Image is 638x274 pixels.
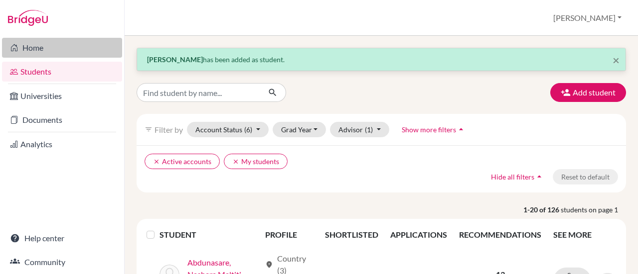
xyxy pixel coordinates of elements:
[2,134,122,154] a: Analytics
[547,223,622,247] th: SEE MORE
[145,154,220,169] button: clearActive accounts
[147,55,203,64] strong: [PERSON_NAME]
[549,8,626,27] button: [PERSON_NAME]
[550,83,626,102] button: Add student
[137,83,260,102] input: Find student by name...
[2,228,122,248] a: Help center
[491,173,534,181] span: Hide all filters
[453,223,547,247] th: RECOMMENDATIONS
[482,169,553,184] button: Hide all filtersarrow_drop_up
[613,54,620,66] button: Close
[2,38,122,58] a: Home
[259,223,319,247] th: PROFILE
[393,122,475,137] button: Show more filtersarrow_drop_up
[2,86,122,106] a: Universities
[534,172,544,182] i: arrow_drop_up
[153,158,160,165] i: clear
[384,223,453,247] th: APPLICATIONS
[273,122,326,137] button: Grad Year
[456,124,466,134] i: arrow_drop_up
[265,261,273,269] span: location_on
[2,252,122,272] a: Community
[553,169,618,184] button: Reset to default
[187,122,269,137] button: Account Status(6)
[319,223,384,247] th: SHORTLISTED
[8,10,48,26] img: Bridge-U
[145,125,153,133] i: filter_list
[2,62,122,82] a: Students
[147,54,616,65] p: has been added as student.
[244,125,252,134] span: (6)
[561,204,626,215] span: students on page 1
[159,223,259,247] th: STUDENT
[155,125,183,134] span: Filter by
[2,110,122,130] a: Documents
[613,53,620,67] span: ×
[523,204,561,215] strong: 1-20 of 126
[224,154,288,169] button: clearMy students
[232,158,239,165] i: clear
[365,125,373,134] span: (1)
[402,125,456,134] span: Show more filters
[330,122,389,137] button: Advisor(1)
